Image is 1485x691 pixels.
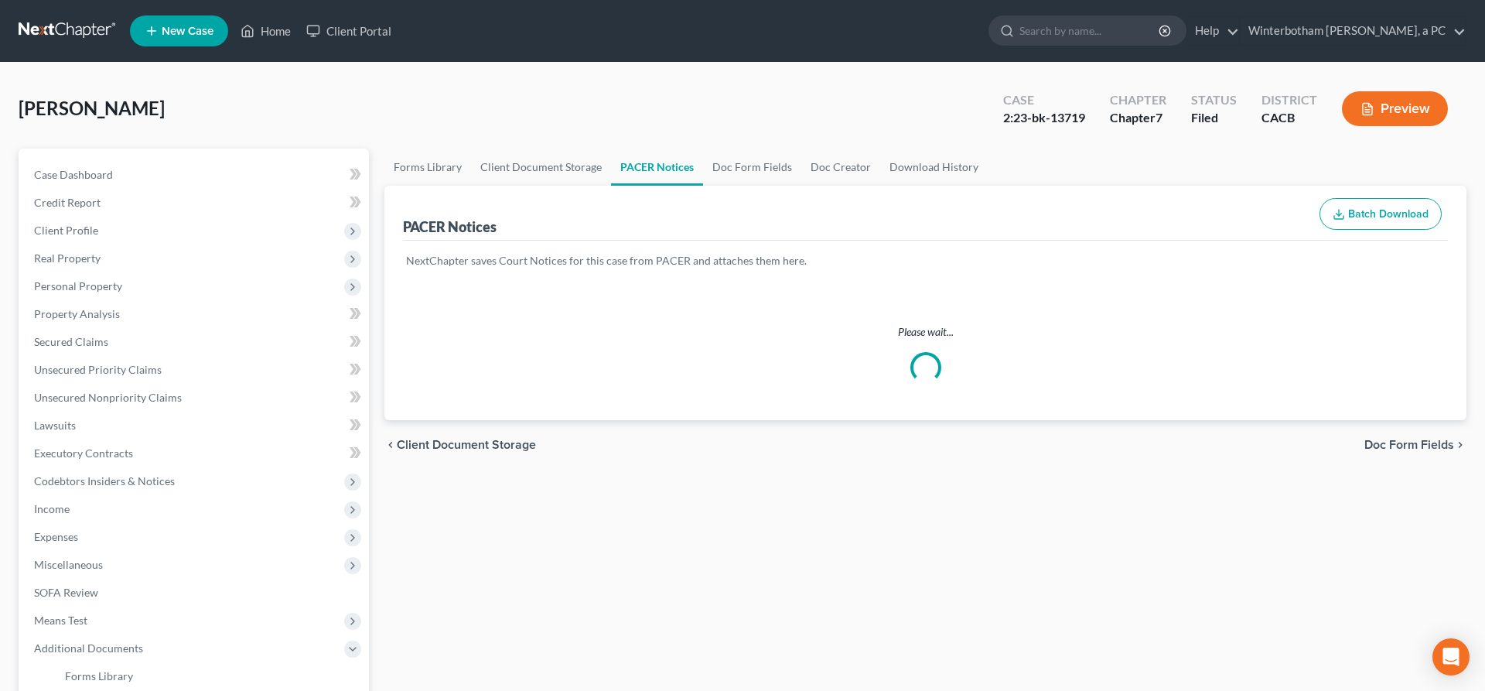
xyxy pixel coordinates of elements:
a: Case Dashboard [22,161,369,189]
a: SOFA Review [22,579,369,607]
span: Doc Form Fields [1364,439,1454,451]
span: New Case [162,26,213,37]
a: Lawsuits [22,412,369,440]
div: Filed [1191,109,1237,127]
p: NextChapter saves Court Notices for this case from PACER and attaches them here. [406,253,1445,269]
span: Miscellaneous [34,558,103,571]
span: Lawsuits [34,419,76,432]
span: Batch Download [1348,207,1429,221]
span: [PERSON_NAME] [19,97,165,119]
a: Home [233,17,299,45]
a: Unsecured Priority Claims [22,356,369,384]
span: Expenses [34,530,78,543]
button: Doc Form Fields chevron_right [1364,439,1466,451]
span: Secured Claims [34,335,108,348]
span: Personal Property [34,279,122,292]
div: Chapter [1110,91,1166,109]
span: Forms Library [65,669,133,682]
a: Forms Library [384,149,471,186]
span: Unsecured Priority Claims [34,363,162,376]
span: Unsecured Nonpriority Claims [34,391,182,404]
a: PACER Notices [611,149,703,186]
a: Unsecured Nonpriority Claims [22,384,369,412]
input: Search by name... [1019,16,1161,45]
div: CACB [1261,109,1317,127]
span: Additional Documents [34,641,143,655]
p: Please wait... [384,324,1466,340]
a: Help [1187,17,1239,45]
span: Credit Report [34,196,101,209]
button: Preview [1342,91,1448,126]
button: chevron_left Client Document Storage [384,439,536,451]
span: Client Document Storage [397,439,536,451]
span: Client Profile [34,224,98,237]
div: PACER Notices [403,217,497,236]
a: Credit Report [22,189,369,217]
span: 7 [1156,110,1162,125]
span: Income [34,502,70,515]
div: Open Intercom Messenger [1432,638,1470,676]
span: Property Analysis [34,307,120,320]
span: Case Dashboard [34,168,113,181]
a: Client Document Storage [471,149,611,186]
a: Winterbotham [PERSON_NAME], a PC [1241,17,1466,45]
div: Chapter [1110,109,1166,127]
a: Download History [880,149,988,186]
div: Status [1191,91,1237,109]
span: Codebtors Insiders & Notices [34,474,175,487]
button: Batch Download [1319,198,1442,231]
a: Doc Creator [801,149,880,186]
span: Executory Contracts [34,446,133,460]
a: Forms Library [53,662,369,690]
span: Real Property [34,251,101,265]
div: 2:23-bk-13719 [1003,109,1085,127]
a: Secured Claims [22,328,369,356]
a: Property Analysis [22,300,369,328]
div: District [1261,91,1317,109]
a: Doc Form Fields [703,149,801,186]
span: SOFA Review [34,586,98,599]
i: chevron_right [1454,439,1466,451]
div: Case [1003,91,1085,109]
span: Means Test [34,614,87,627]
a: Executory Contracts [22,440,369,467]
a: Client Portal [299,17,399,45]
i: chevron_left [384,439,397,451]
